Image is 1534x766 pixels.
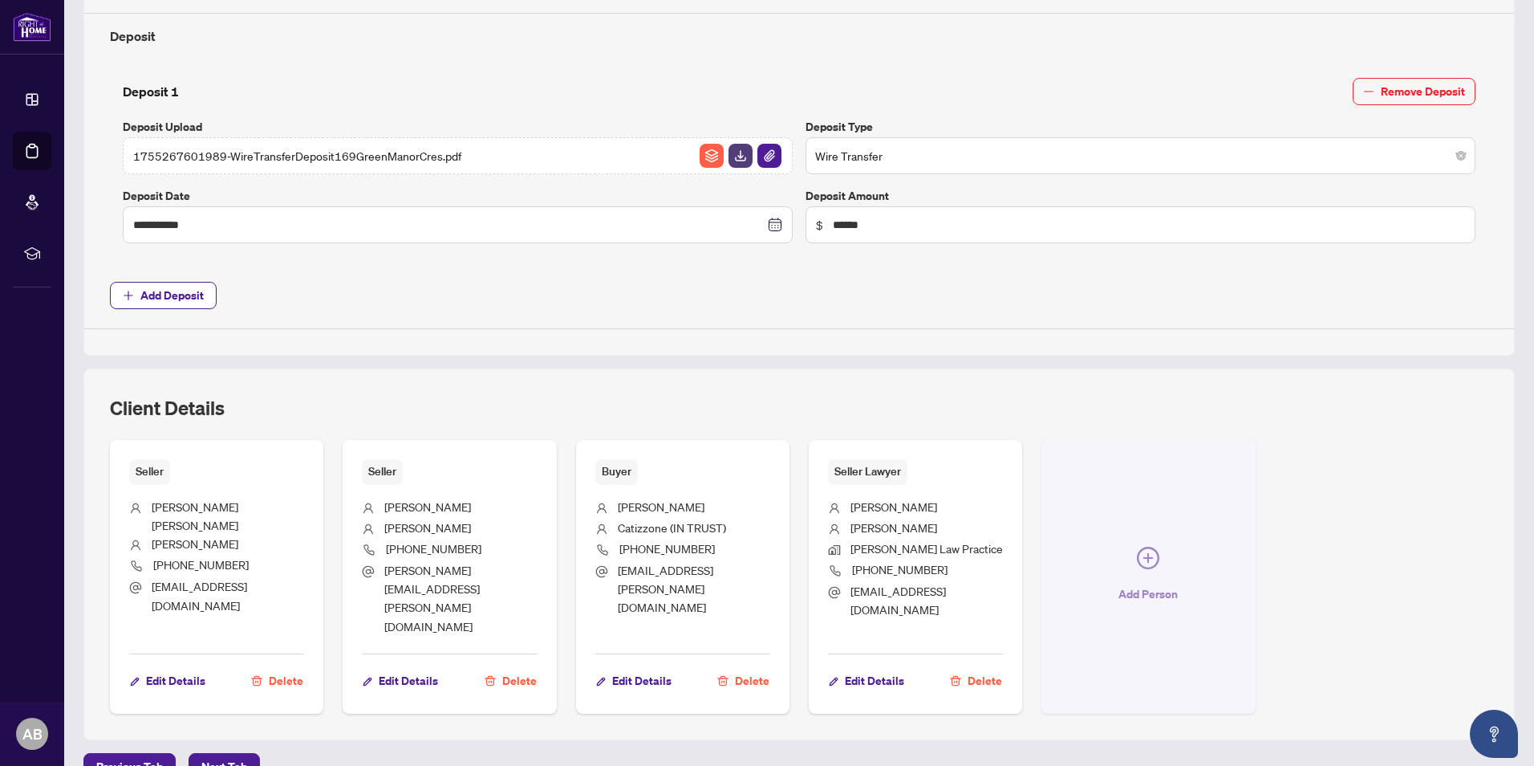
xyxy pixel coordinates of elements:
span: close-circle [1456,151,1466,161]
span: [PERSON_NAME] [850,499,937,514]
span: Catizzone (IN TRUST) [618,520,726,535]
span: [PERSON_NAME] [850,520,937,535]
h4: Deposit [110,26,1488,46]
span: [PERSON_NAME] [PERSON_NAME] [152,499,238,532]
button: Edit Details [362,667,439,695]
span: Delete [735,668,769,694]
span: [PERSON_NAME][EMAIL_ADDRESS][PERSON_NAME][DOMAIN_NAME] [384,563,480,634]
button: Delete [716,667,770,695]
span: Delete [968,668,1002,694]
span: Edit Details [612,668,672,694]
span: Edit Details [146,668,205,694]
span: [EMAIL_ADDRESS][DOMAIN_NAME] [850,584,946,617]
span: Buyer [595,459,638,484]
span: Seller [362,459,403,484]
img: File Archive [700,144,724,168]
img: File Attachement [757,144,781,168]
button: Open asap [1470,710,1518,758]
span: [PHONE_NUMBER] [619,541,715,556]
span: $ [816,216,823,234]
span: 1755267601989-WireTransferDeposit169GreenManorCres.pdf [133,147,461,165]
span: AB [22,723,43,745]
span: [EMAIL_ADDRESS][DOMAIN_NAME] [152,579,247,612]
span: plus [123,290,134,301]
span: [PHONE_NUMBER] [386,541,481,556]
label: Deposit Upload [123,118,793,136]
label: Deposit Amount [806,187,1475,205]
span: plus-circle [1137,547,1159,569]
button: Delete [484,667,538,695]
span: [EMAIL_ADDRESS][PERSON_NAME][DOMAIN_NAME] [618,563,713,615]
h4: Deposit 1 [123,82,179,101]
button: File Archive [699,143,724,169]
img: File Download [728,144,753,168]
span: Add Deposit [140,283,204,308]
span: Wire Transfer [815,141,1466,171]
button: File Download [728,143,753,169]
span: 1755267601989-WireTransferDeposit169GreenManorCres.pdfFile ArchiveFile DownloadFile Attachement [123,137,793,174]
span: [PHONE_NUMBER] [852,562,948,577]
span: Edit Details [845,668,904,694]
span: Add Person [1118,581,1178,607]
span: Edit Details [379,668,438,694]
span: Delete [269,668,303,694]
span: [PERSON_NAME] [618,499,704,514]
button: Delete [949,667,1003,695]
span: Seller [129,459,170,484]
h2: Client Details [110,395,225,421]
button: Remove Deposit [1353,78,1475,105]
img: logo [13,12,51,42]
label: Deposit Date [123,187,793,205]
button: Edit Details [595,667,672,695]
span: Seller Lawyer [828,459,907,484]
button: Add Deposit [110,282,217,309]
button: File Attachement [757,143,782,169]
span: [PERSON_NAME] Law Practice [850,541,1003,556]
span: minus [1363,86,1374,97]
button: Add Person [1041,440,1255,714]
button: Edit Details [129,667,206,695]
button: Edit Details [828,667,905,695]
span: Delete [502,668,537,694]
label: Deposit Type [806,118,1475,136]
span: [PERSON_NAME] [152,536,238,551]
button: Delete [250,667,304,695]
span: [PERSON_NAME] [384,520,471,535]
span: [PERSON_NAME] [384,499,471,514]
span: Remove Deposit [1381,79,1465,104]
span: [PHONE_NUMBER] [153,557,249,572]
